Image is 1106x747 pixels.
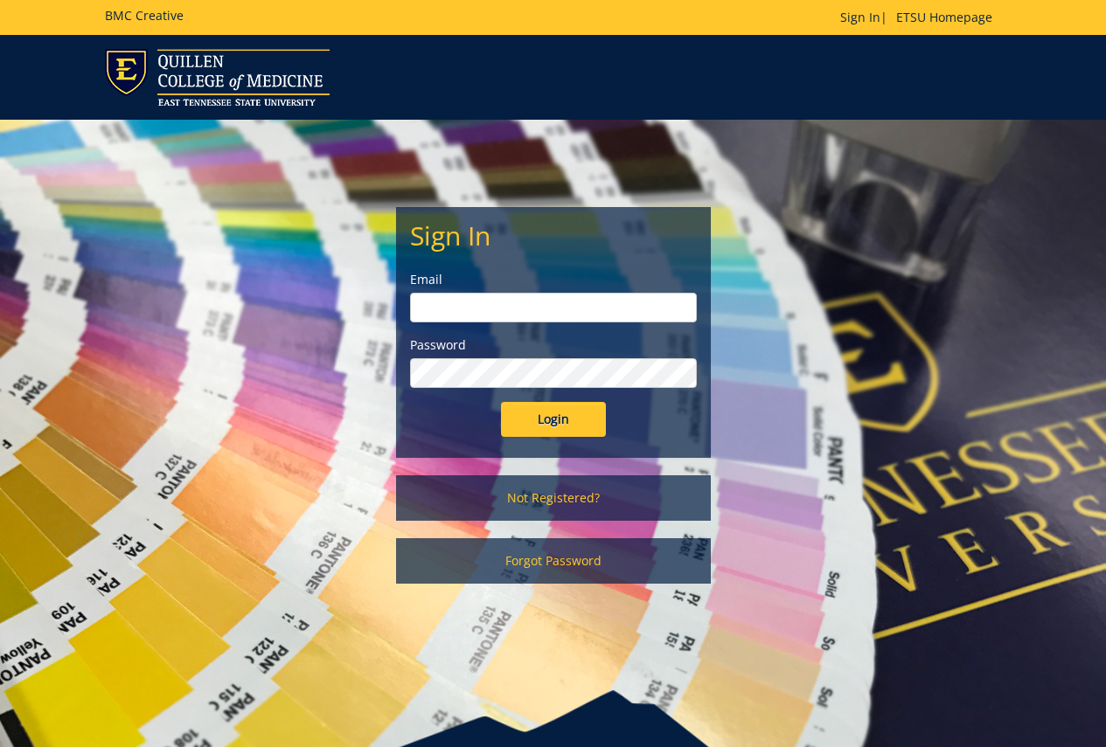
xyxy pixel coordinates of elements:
[410,221,697,250] h2: Sign In
[840,9,880,25] a: Sign In
[410,336,697,354] label: Password
[105,49,330,106] img: ETSU logo
[840,9,1001,26] p: |
[396,475,711,521] a: Not Registered?
[501,402,606,437] input: Login
[105,9,184,22] h5: BMC Creative
[887,9,1001,25] a: ETSU Homepage
[396,538,711,584] a: Forgot Password
[410,271,697,288] label: Email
